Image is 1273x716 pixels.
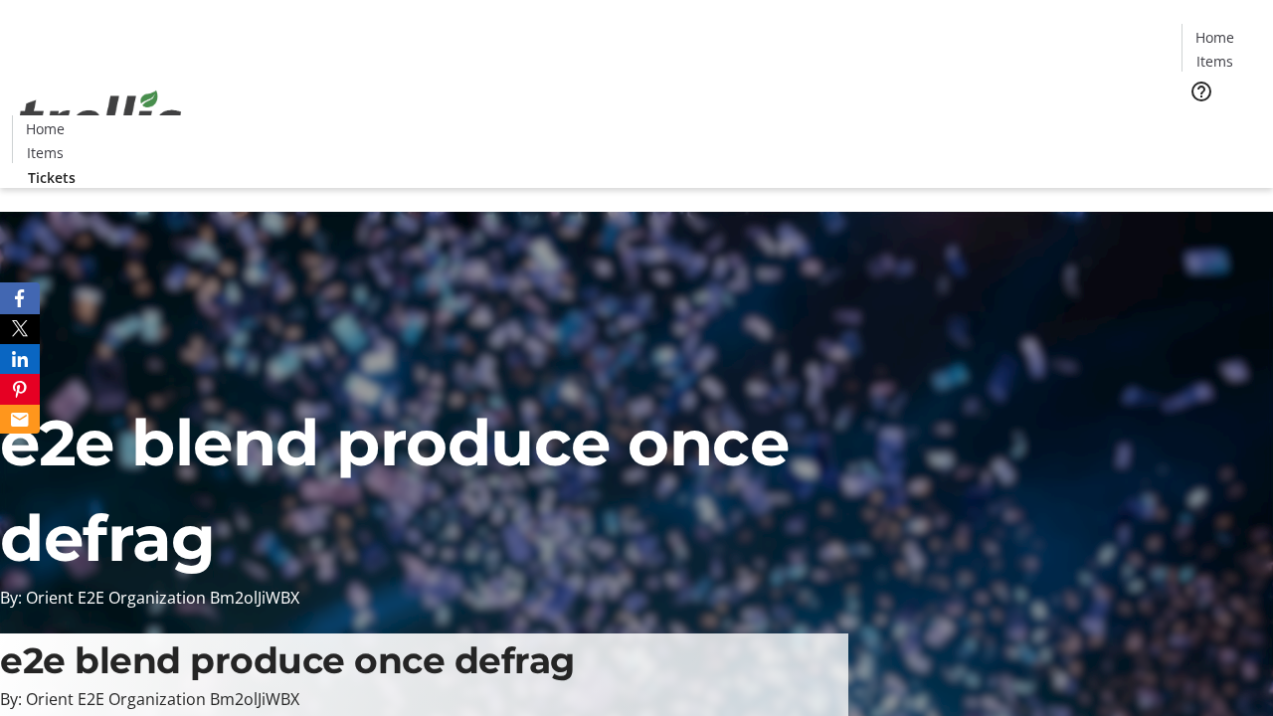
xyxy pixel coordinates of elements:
a: Tickets [1182,115,1261,136]
a: Tickets [12,167,91,188]
span: Tickets [1197,115,1245,136]
span: Tickets [28,167,76,188]
span: Home [26,118,65,139]
img: Orient E2E Organization Bm2olJiWBX's Logo [12,69,189,168]
a: Home [13,118,77,139]
span: Items [27,142,64,163]
span: Home [1195,27,1234,48]
a: Home [1182,27,1246,48]
span: Items [1196,51,1233,72]
a: Items [1182,51,1246,72]
a: Items [13,142,77,163]
button: Help [1182,72,1221,111]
